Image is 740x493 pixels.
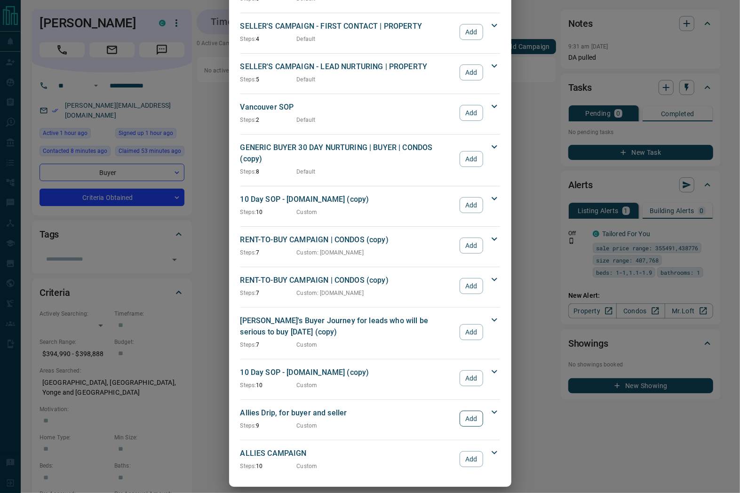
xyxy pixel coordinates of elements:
[240,102,455,113] p: Vancouver SOP
[240,448,455,459] p: ALLIES CAMPAIGN
[240,273,500,299] div: RENT-TO-BUY CAMPAIGN | CONDOS (copy)Steps:7Custom: [DOMAIN_NAME]Add
[240,275,455,286] p: RENT-TO-BUY CAMPAIGN | CONDOS (copy)
[240,365,500,391] div: 10 Day SOP - [DOMAIN_NAME] (copy)Steps:10CustomAdd
[240,463,256,469] span: Steps:
[240,289,297,297] p: 7
[240,100,500,126] div: Vancouver SOPSteps:2DefaultAdd
[460,324,483,340] button: Add
[460,451,483,467] button: Add
[297,341,318,349] p: Custom
[460,411,483,427] button: Add
[240,167,297,176] p: 8
[240,382,256,389] span: Steps:
[240,142,455,165] p: GENERIC BUYER 30 DAY NURTURING | BUYER | CONDOS (copy)
[240,407,455,419] p: Allies Drip, for buyer and seller
[240,315,455,338] p: [PERSON_NAME]'s Buyer Journey for leads who will be serious to buy [DATE] (copy)
[240,116,297,124] p: 2
[297,116,316,124] p: Default
[240,290,256,296] span: Steps:
[240,249,256,256] span: Steps:
[240,75,297,84] p: 5
[240,117,256,123] span: Steps:
[240,21,455,32] p: SELLER'S CAMPAIGN - FIRST CONTACT | PROPERTY
[240,341,297,349] p: 7
[240,342,256,348] span: Steps:
[240,36,256,42] span: Steps:
[240,140,500,178] div: GENERIC BUYER 30 DAY NURTURING | BUYER | CONDOS (copy)Steps:8DefaultAdd
[240,168,256,175] span: Steps:
[240,446,500,472] div: ALLIES CAMPAIGNSteps:10CustomAdd
[240,421,297,430] p: 9
[460,278,483,294] button: Add
[240,194,455,205] p: 10 Day SOP - [DOMAIN_NAME] (copy)
[240,19,500,45] div: SELLER'S CAMPAIGN - FIRST CONTACT | PROPERTYSteps:4DefaultAdd
[460,64,483,80] button: Add
[297,167,316,176] p: Default
[240,422,256,429] span: Steps:
[460,370,483,386] button: Add
[460,151,483,167] button: Add
[240,313,500,351] div: [PERSON_NAME]'s Buyer Journey for leads who will be serious to buy [DATE] (copy)Steps:7CustomAdd
[460,197,483,213] button: Add
[240,35,297,43] p: 4
[240,232,500,259] div: RENT-TO-BUY CAMPAIGN | CONDOS (copy)Steps:7Custom: [DOMAIN_NAME]Add
[240,406,500,432] div: Allies Drip, for buyer and sellerSteps:9CustomAdd
[240,367,455,378] p: 10 Day SOP - [DOMAIN_NAME] (copy)
[240,462,297,470] p: 10
[460,105,483,121] button: Add
[297,381,318,390] p: Custom
[297,75,316,84] p: Default
[240,59,500,86] div: SELLER'S CAMPAIGN - LEAD NURTURING | PROPERTYSteps:5DefaultAdd
[297,289,364,297] p: Custom : [DOMAIN_NAME]
[297,248,364,257] p: Custom : [DOMAIN_NAME]
[240,234,455,246] p: RENT-TO-BUY CAMPAIGN | CONDOS (copy)
[240,381,297,390] p: 10
[240,61,455,72] p: SELLER'S CAMPAIGN - LEAD NURTURING | PROPERTY
[297,208,318,216] p: Custom
[240,192,500,218] div: 10 Day SOP - [DOMAIN_NAME] (copy)Steps:10CustomAdd
[460,238,483,254] button: Add
[460,24,483,40] button: Add
[240,209,256,215] span: Steps:
[240,248,297,257] p: 7
[240,76,256,83] span: Steps:
[297,421,318,430] p: Custom
[297,462,318,470] p: Custom
[297,35,316,43] p: Default
[240,208,297,216] p: 10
